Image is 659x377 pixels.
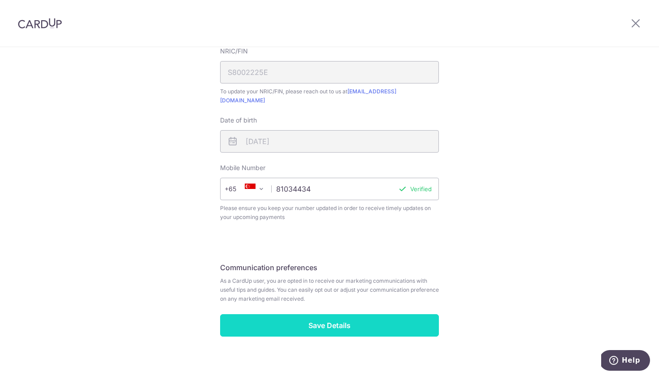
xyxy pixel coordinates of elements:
[220,314,439,337] input: Save Details
[220,47,248,56] label: NRIC/FIN
[220,163,265,172] label: Mobile Number
[220,262,439,273] h5: Communication preferences
[18,18,62,29] img: CardUp
[220,116,257,125] label: Date of birth
[220,204,439,222] span: Please ensure you keep your number updated in order to receive timely updates on your upcoming pa...
[601,350,650,373] iframe: Opens a widget where you can find more information
[227,184,249,194] span: +65
[220,276,439,303] span: As a CardUp user, you are opted in to receive our marketing communications with useful tips and g...
[225,184,249,194] span: +65
[220,87,439,105] span: To update your NRIC/FIN, please reach out to us at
